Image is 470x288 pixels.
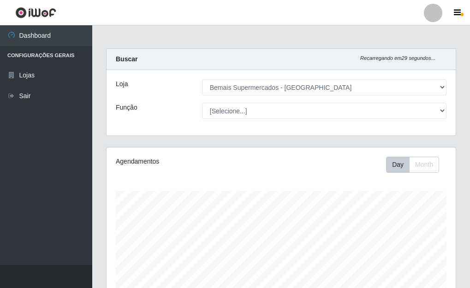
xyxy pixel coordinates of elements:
img: CoreUI Logo [15,7,56,18]
button: Day [386,157,410,173]
label: Loja [116,79,128,89]
div: Toolbar with button groups [386,157,446,173]
div: First group [386,157,439,173]
label: Função [116,103,137,112]
div: Agendamentos [116,157,245,166]
i: Recarregando em 29 segundos... [360,55,435,61]
strong: Buscar [116,55,137,63]
button: Month [409,157,439,173]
